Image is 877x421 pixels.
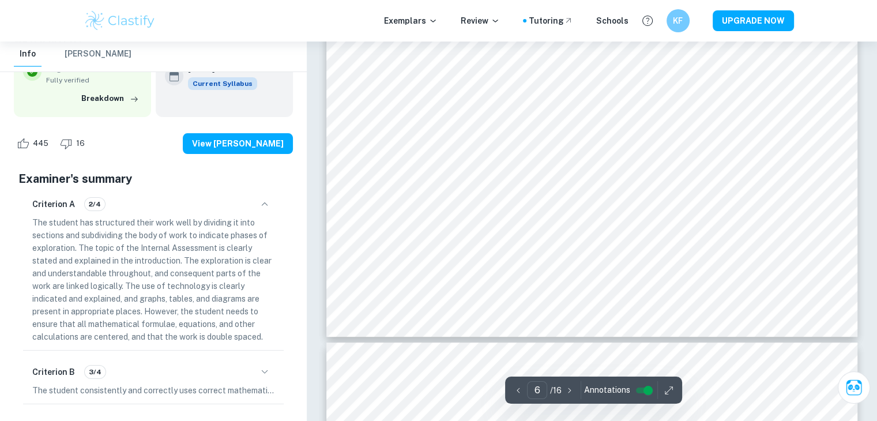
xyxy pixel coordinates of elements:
[84,9,157,32] img: Clastify logo
[70,138,91,149] span: 16
[85,199,105,209] span: 2/4
[65,42,131,67] button: [PERSON_NAME]
[638,11,657,31] button: Help and Feedback
[671,14,684,27] h6: KF
[27,138,55,149] span: 445
[18,170,288,187] h5: Examiner's summary
[57,134,91,153] div: Dislike
[85,367,106,377] span: 3/4
[713,10,794,31] button: UPGRADE NOW
[584,384,630,396] span: Annotations
[78,90,142,107] button: Breakdown
[529,14,573,27] a: Tutoring
[188,77,257,90] div: This exemplar is based on the current syllabus. Feel free to refer to it for inspiration/ideas wh...
[14,42,42,67] button: Info
[14,134,55,153] div: Like
[32,198,75,210] h6: Criterion A
[32,366,75,378] h6: Criterion B
[183,133,293,154] button: View [PERSON_NAME]
[461,14,500,27] p: Review
[46,75,142,85] span: Fully verified
[32,216,274,343] p: The student has structured their work well by dividing it into sections and subdividing the body ...
[596,14,628,27] a: Schools
[667,9,690,32] button: KF
[838,371,870,404] button: Ask Clai
[32,384,274,397] p: The student consistently and correctly uses correct mathematical notation, symbols, and terminolo...
[549,384,561,397] p: / 16
[188,77,257,90] span: Current Syllabus
[384,14,438,27] p: Exemplars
